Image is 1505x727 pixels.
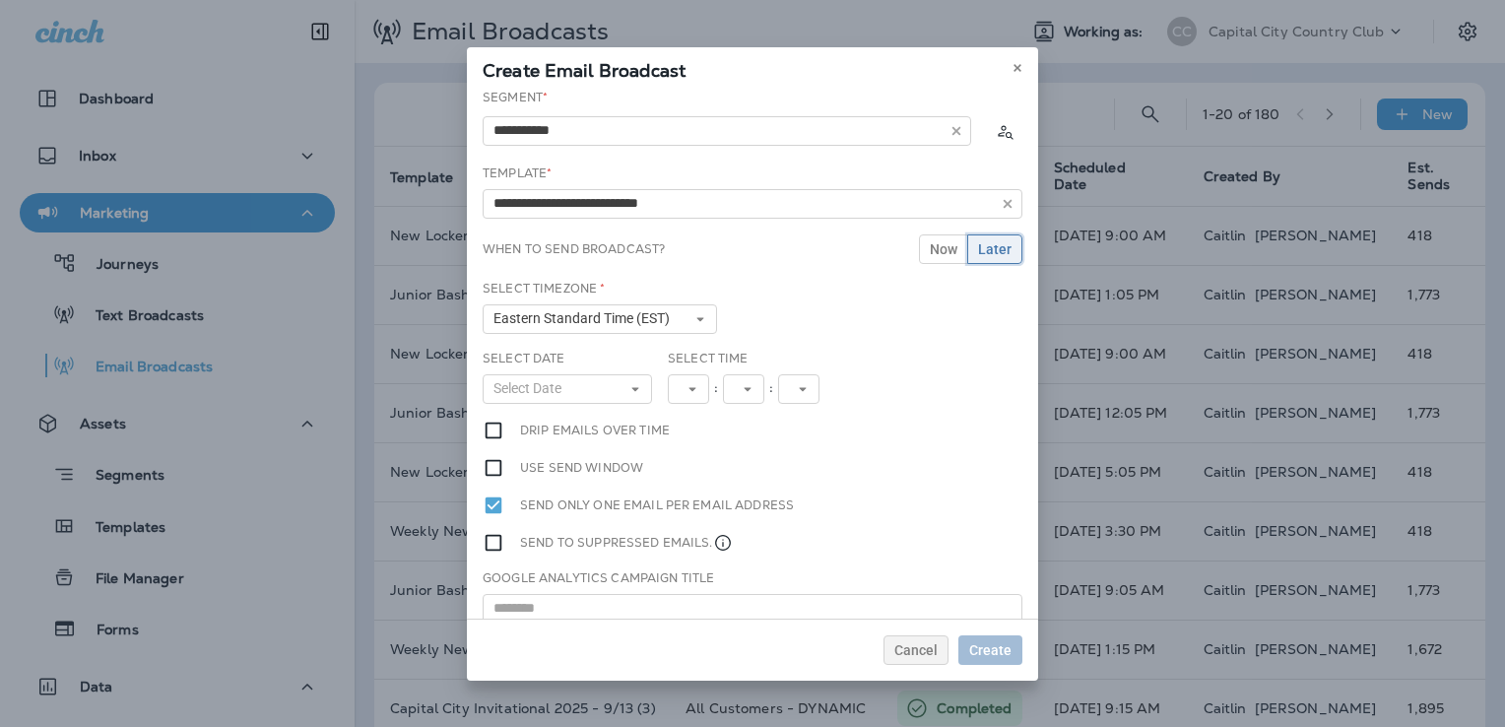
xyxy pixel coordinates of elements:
[483,241,665,257] label: When to send broadcast?
[969,643,1012,657] span: Create
[483,374,652,404] button: Select Date
[483,304,717,334] button: Eastern Standard Time (EST)
[467,47,1038,89] div: Create Email Broadcast
[520,495,794,516] label: Send only one email per email address
[967,234,1022,264] button: Later
[919,234,968,264] button: Now
[894,643,938,657] span: Cancel
[493,310,678,327] span: Eastern Standard Time (EST)
[483,351,565,366] label: Select Date
[520,457,643,479] label: Use send window
[709,374,723,404] div: :
[883,635,949,665] button: Cancel
[987,113,1022,149] button: Calculate the estimated number of emails to be sent based on selected segment. (This could take a...
[764,374,778,404] div: :
[483,165,552,181] label: Template
[483,570,714,586] label: Google Analytics Campaign Title
[958,635,1022,665] button: Create
[483,281,605,297] label: Select Timezone
[978,242,1012,256] span: Later
[520,532,733,554] label: Send to suppressed emails.
[930,242,957,256] span: Now
[493,380,569,397] span: Select Date
[520,420,670,441] label: Drip emails over time
[668,351,749,366] label: Select Time
[483,90,548,105] label: Segment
